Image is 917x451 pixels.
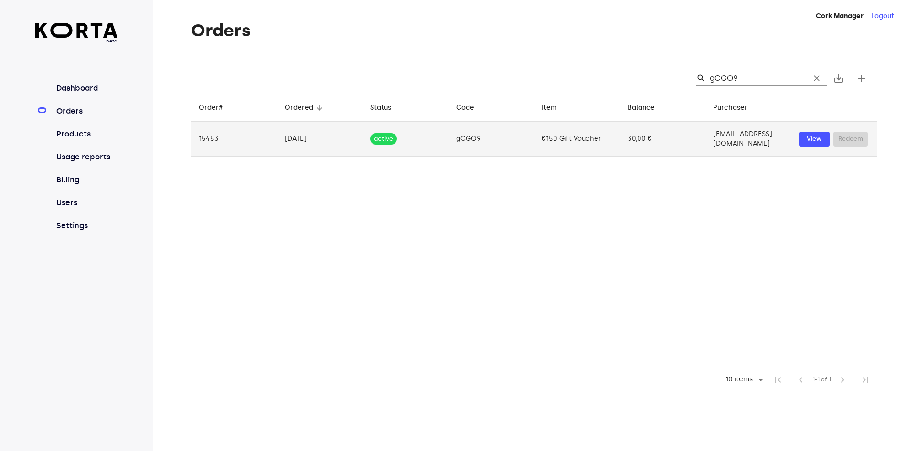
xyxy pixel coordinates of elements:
div: Item [542,102,557,114]
a: Usage reports [54,151,118,163]
div: Status [370,102,391,114]
td: gCGO9 [448,122,534,157]
span: Ordered [285,102,326,114]
span: active [370,135,397,144]
a: Billing [54,174,118,186]
span: Item [542,102,569,114]
span: Previous Page [789,368,812,391]
td: €150 Gift Voucher [534,122,620,157]
a: Users [54,197,118,209]
span: Balance [628,102,667,114]
div: Ordered [285,102,313,114]
button: Logout [871,11,894,21]
strong: Cork Manager [816,12,864,20]
span: Purchaser [713,102,760,114]
span: clear [812,73,821,83]
td: 15453 [191,122,277,157]
span: add [856,73,867,84]
span: 1-1 of 1 [812,375,831,385]
span: Status [370,102,404,114]
div: Code [456,102,474,114]
span: First Page [767,368,789,391]
span: beta [35,38,118,44]
button: View [799,132,830,147]
span: Last Page [854,368,877,391]
a: Dashboard [54,83,118,94]
span: Code [456,102,487,114]
input: Search [710,71,802,86]
a: Settings [54,220,118,231]
img: Korta [35,23,118,38]
span: Next Page [831,368,854,391]
button: Clear Search [806,68,827,89]
button: Create new gift card [850,67,873,90]
a: beta [35,23,118,44]
td: [EMAIL_ADDRESS][DOMAIN_NAME] [705,122,791,157]
div: 10 items [723,376,755,384]
div: 10 items [719,373,767,387]
td: 30,00 € [620,122,706,157]
span: arrow_downward [315,104,324,112]
span: Search [696,73,706,83]
a: Orders [54,105,118,117]
button: Export [827,67,850,90]
div: Order# [199,102,223,114]
span: View [804,134,825,145]
span: Order# [199,102,235,114]
span: save_alt [833,73,844,84]
td: [DATE] [277,122,363,157]
a: Products [54,128,118,140]
h1: Orders [191,21,877,40]
div: Balance [628,102,655,114]
div: Purchaser [713,102,747,114]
